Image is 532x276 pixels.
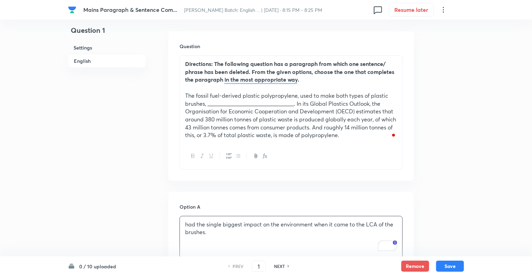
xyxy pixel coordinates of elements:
[180,43,403,50] h6: Question
[185,60,394,83] strong: Directions: The following question has a paragraph from which one sentence/ phrase has been delet...
[68,25,146,41] h4: Question 1
[274,263,285,269] h6: NEXT
[83,6,177,13] span: Mains Paragraph & Sentence Com...
[180,56,402,143] div: To enrich screen reader interactions, please activate Accessibility in Grammarly extension settings
[68,6,78,14] a: Company Logo
[185,221,397,236] p: had the single biggest impact on the environment when it came to the LCA of the brushes.
[233,263,243,269] h6: PREV
[180,216,402,255] div: To enrich screen reader interactions, please activate Accessibility in Grammarly extension settings
[401,261,429,272] button: Remove
[436,261,464,272] button: Save
[184,7,322,13] span: [PERSON_NAME] Batch: English ... | [DATE] · 8:15 PM - 8:25 PM
[389,3,434,17] button: Resume later
[68,6,76,14] img: Company Logo
[180,203,403,210] h6: Option A
[185,92,397,139] p: The fossil fuel-derived plastic polypropylene, used to make both types of plastic brushes, ______...
[68,41,146,54] h6: Settings
[68,54,146,68] h6: English
[79,263,116,270] h6: 0 / 10 uploaded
